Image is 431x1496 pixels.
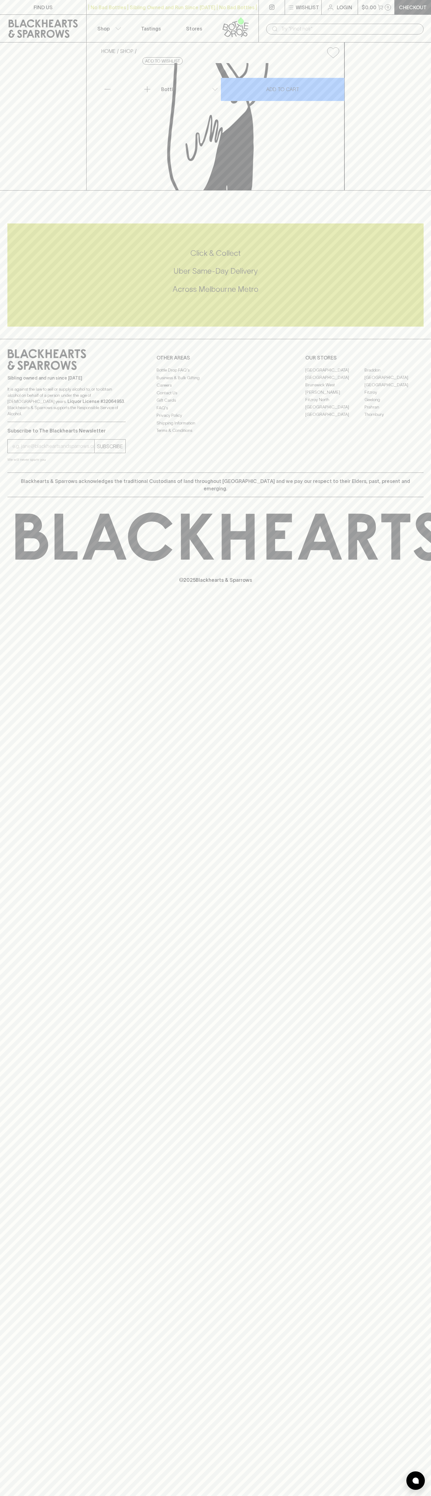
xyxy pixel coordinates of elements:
[362,4,376,11] p: $0.00
[7,223,424,327] div: Call to action block
[305,366,364,374] a: [GEOGRAPHIC_DATA]
[157,412,275,419] a: Privacy Policy
[296,4,319,11] p: Wishlist
[7,248,424,258] h5: Click & Collect
[7,427,126,434] p: Subscribe to The Blackhearts Newsletter
[120,48,133,54] a: SHOP
[97,443,123,450] p: SUBSCRIBE
[364,374,424,381] a: [GEOGRAPHIC_DATA]
[157,354,275,361] p: OTHER AREAS
[157,404,275,412] a: FAQ's
[12,477,419,492] p: Blackhearts & Sparrows acknowledges the traditional Custodians of land throughout [GEOGRAPHIC_DAT...
[305,354,424,361] p: OUR STORES
[305,381,364,388] a: Brunswick West
[305,396,364,403] a: Fitzroy North
[7,386,126,417] p: It is against the law to sell or supply alcohol to, or to obtain alcohol on behalf of a person un...
[12,441,94,451] input: e.g. jane@blackheartsandsparrows.com.au
[157,382,275,389] a: Careers
[96,63,344,190] img: Moo Brew Tassie Lager 375ml
[413,1478,419,1484] img: bubble-icon
[159,83,221,95] div: Bottle
[141,25,161,32] p: Tastings
[157,427,275,434] a: Terms & Conditions
[157,397,275,404] a: Gift Cards
[364,403,424,411] a: Prahran
[157,367,275,374] a: Bottle Drop FAQ's
[399,4,427,11] p: Checkout
[7,266,424,276] h5: Uber Same-Day Delivery
[129,15,173,42] a: Tastings
[87,15,130,42] button: Shop
[157,419,275,427] a: Shipping Information
[305,374,364,381] a: [GEOGRAPHIC_DATA]
[281,24,419,34] input: Try "Pinot noir"
[387,6,389,9] p: 0
[337,4,352,11] p: Login
[364,411,424,418] a: Thornbury
[7,456,126,463] p: We will never spam you
[97,25,110,32] p: Shop
[95,440,125,453] button: SUBSCRIBE
[364,381,424,388] a: [GEOGRAPHIC_DATA]
[364,396,424,403] a: Geelong
[101,48,116,54] a: HOME
[157,374,275,381] a: Business & Bulk Gifting
[364,388,424,396] a: Fitzroy
[364,366,424,374] a: Braddon
[161,86,176,93] p: Bottle
[67,399,124,404] strong: Liquor License #32064953
[305,411,364,418] a: [GEOGRAPHIC_DATA]
[142,57,183,65] button: Add to wishlist
[325,45,342,61] button: Add to wishlist
[266,86,299,93] p: ADD TO CART
[157,389,275,396] a: Contact Us
[221,78,344,101] button: ADD TO CART
[34,4,53,11] p: FIND US
[7,284,424,294] h5: Across Melbourne Metro
[305,388,364,396] a: [PERSON_NAME]
[7,375,126,381] p: Sibling owned and run since [DATE]
[173,15,216,42] a: Stores
[305,403,364,411] a: [GEOGRAPHIC_DATA]
[186,25,202,32] p: Stores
